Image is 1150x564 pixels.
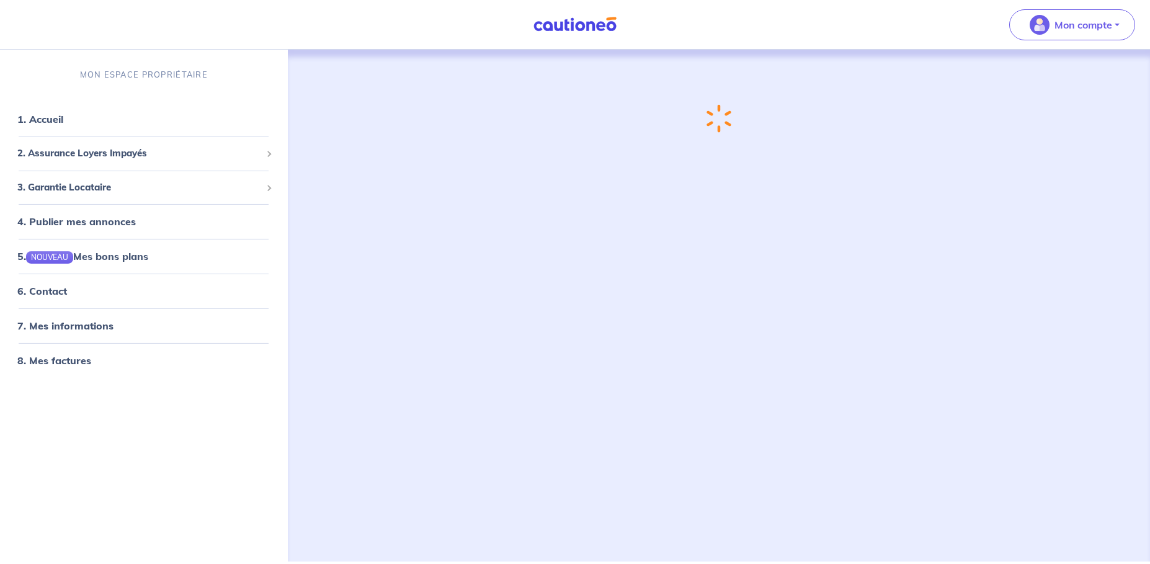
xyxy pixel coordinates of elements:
[1009,9,1135,40] button: illu_account_valid_menu.svgMon compte
[1054,17,1112,32] p: Mon compte
[17,113,63,125] a: 1. Accueil
[5,244,283,269] div: 5.NOUVEAUMes bons plans
[17,354,91,367] a: 8. Mes factures
[5,141,283,166] div: 2. Assurance Loyers Impayés
[1030,15,1050,35] img: illu_account_valid_menu.svg
[17,285,67,297] a: 6. Contact
[5,313,283,338] div: 7. Mes informations
[528,17,622,32] img: Cautioneo
[5,176,283,200] div: 3. Garantie Locataire
[5,107,283,132] div: 1. Accueil
[5,279,283,303] div: 6. Contact
[17,215,136,228] a: 4. Publier mes annonces
[17,320,114,332] a: 7. Mes informations
[5,209,283,234] div: 4. Publier mes annonces
[17,146,261,161] span: 2. Assurance Loyers Impayés
[5,348,283,373] div: 8. Mes factures
[17,181,261,195] span: 3. Garantie Locataire
[706,104,731,133] img: loading-spinner
[17,250,148,262] a: 5.NOUVEAUMes bons plans
[80,69,208,81] p: MON ESPACE PROPRIÉTAIRE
